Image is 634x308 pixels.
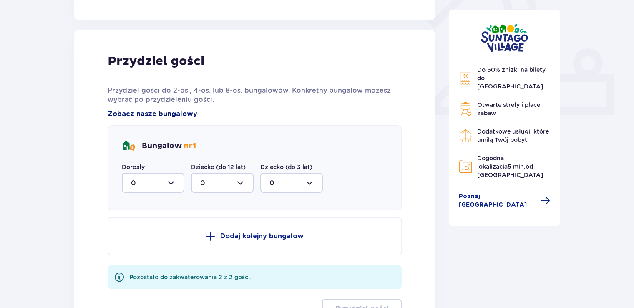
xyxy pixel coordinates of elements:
span: nr 1 [184,141,196,151]
label: Dziecko (do 3 lat) [260,163,312,171]
span: Otwarte strefy i place zabaw [477,101,540,116]
a: Poznaj [GEOGRAPHIC_DATA] [459,192,551,209]
p: Dodaj kolejny bungalow [220,232,304,241]
label: Dziecko (do 12 lat) [191,163,246,171]
label: Dorosły [122,163,145,171]
img: Grill Icon [459,102,472,116]
img: Discount Icon [459,71,472,85]
p: Przydziel gości do 2-os., 4-os. lub 8-os. bungalowów. Konkretny bungalow możesz wybrać po przydzi... [108,86,402,104]
img: Restaurant Icon [459,129,472,142]
span: Do 50% zniżki na bilety do [GEOGRAPHIC_DATA] [477,66,546,90]
span: Dodatkowe usługi, które umilą Twój pobyt [477,128,549,143]
div: Pozostało do zakwaterowania 2 z 2 gości. [129,273,252,281]
img: bungalows Icon [122,139,135,153]
span: Dogodna lokalizacja od [GEOGRAPHIC_DATA] [477,155,543,178]
img: Suntago Village [481,23,528,52]
p: Bungalow [142,141,196,151]
p: Przydziel gości [108,53,204,69]
span: 5 min. [508,163,526,170]
a: Zobacz nasze bungalowy [108,109,197,119]
button: Dodaj kolejny bungalow [108,217,402,255]
img: Map Icon [459,160,472,173]
span: Poznaj [GEOGRAPHIC_DATA] [459,192,536,209]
